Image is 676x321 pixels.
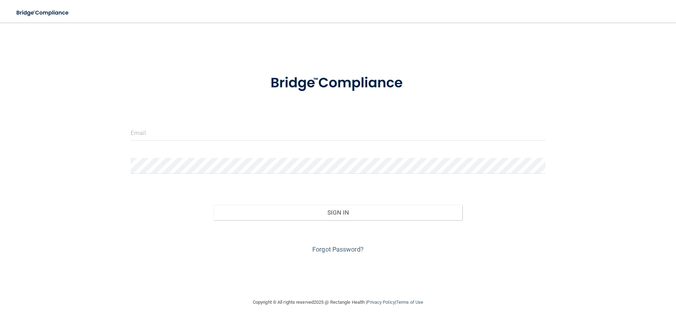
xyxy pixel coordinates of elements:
[367,300,395,305] a: Privacy Policy
[131,125,545,141] input: Email
[396,300,423,305] a: Terms of Use
[214,205,463,220] button: Sign In
[209,291,467,314] div: Copyright © All rights reserved 2025 @ Rectangle Health | |
[312,246,364,253] a: Forgot Password?
[256,65,420,101] img: bridge_compliance_login_screen.278c3ca4.svg
[11,6,75,20] img: bridge_compliance_login_screen.278c3ca4.svg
